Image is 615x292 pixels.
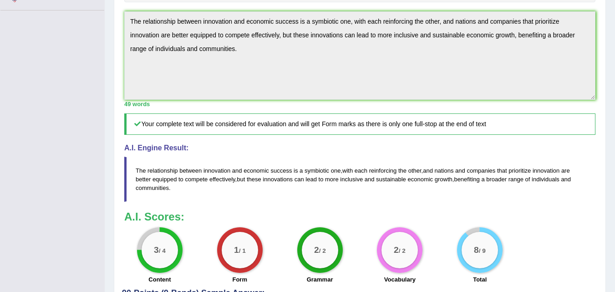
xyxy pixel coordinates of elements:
[154,245,159,255] big: 3
[398,167,407,174] span: the
[325,176,339,183] span: more
[376,176,406,183] span: sustainable
[486,176,507,183] span: broader
[467,167,495,174] span: companies
[369,167,397,174] span: reinforcing
[136,176,151,183] span: better
[178,176,183,183] span: to
[435,176,452,183] span: growth
[244,167,269,174] span: economic
[234,245,239,255] big: 1
[300,167,303,174] span: a
[152,176,177,183] span: equipped
[508,176,524,183] span: range
[270,167,292,174] span: success
[232,275,247,284] label: Form
[355,167,367,174] span: each
[247,176,261,183] span: these
[263,176,293,183] span: innovations
[148,275,171,284] label: Content
[399,248,406,255] small: / 2
[314,245,319,255] big: 2
[455,167,465,174] span: and
[497,167,507,174] span: that
[305,176,317,183] span: lead
[479,248,486,255] small: / 9
[473,275,487,284] label: Total
[136,184,169,191] span: communities
[185,176,208,183] span: compete
[124,144,595,152] h4: A.I. Engine Result:
[533,167,559,174] span: innovation
[384,275,416,284] label: Vocabulary
[295,176,304,183] span: can
[305,167,329,174] span: symbiotic
[319,248,325,255] small: / 2
[124,113,595,135] h5: Your complete text will be considered for evaluation and will get Form marks as there is only one...
[124,210,184,223] b: A.I. Scores:
[408,167,422,174] span: other
[342,167,353,174] span: with
[209,176,235,183] span: effectively
[124,11,595,100] textarea: To enrich screen reader interactions, please activate Accessibility in Grammarly extension settings
[331,167,341,174] span: one
[474,245,479,255] big: 8
[435,167,454,174] span: nations
[124,157,595,202] blockquote: , , , , .
[407,176,433,183] span: economic
[136,167,146,174] span: The
[237,176,245,183] span: but
[561,176,571,183] span: and
[423,167,433,174] span: and
[319,176,324,183] span: to
[307,275,333,284] label: Grammar
[340,176,363,183] span: inclusive
[179,167,202,174] span: between
[239,248,246,255] small: / 1
[454,176,479,183] span: benefiting
[232,167,242,174] span: and
[203,167,230,174] span: innovation
[532,176,559,183] span: individuals
[365,176,375,183] span: and
[124,100,595,108] div: 49 words
[508,167,531,174] span: prioritize
[481,176,484,183] span: a
[394,245,399,255] big: 2
[561,167,570,174] span: are
[525,176,530,183] span: of
[147,167,178,174] span: relationship
[294,167,298,174] span: is
[159,248,166,255] small: / 4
